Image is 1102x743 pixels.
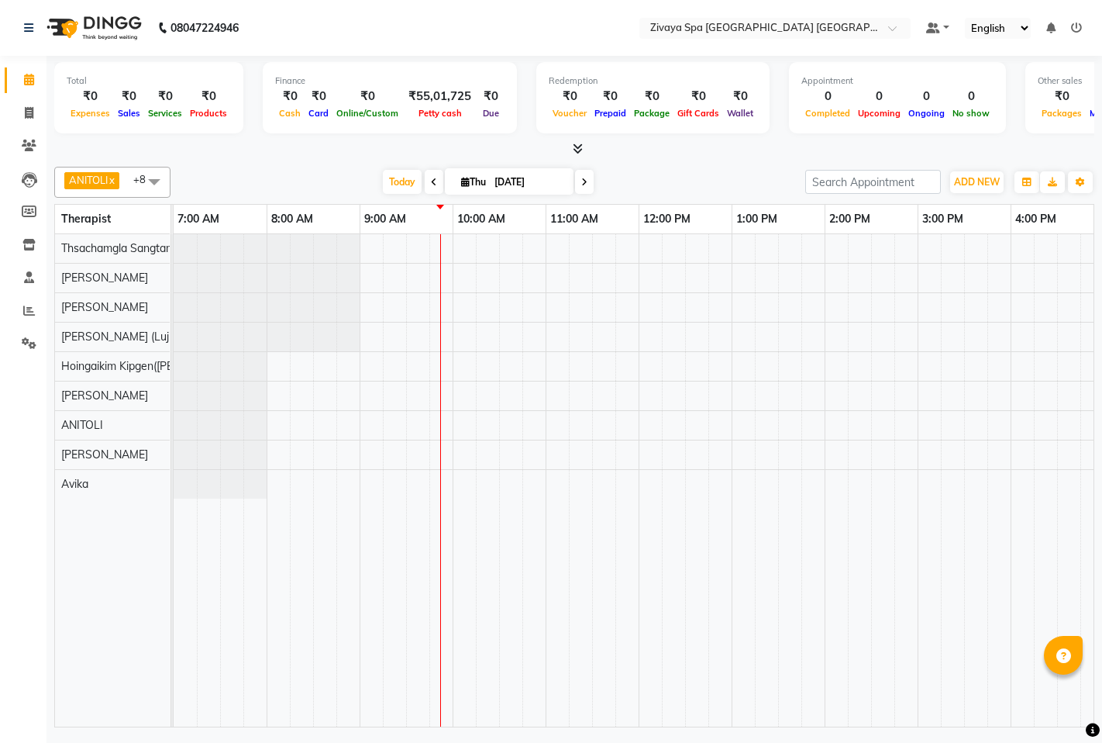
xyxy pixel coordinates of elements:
[186,108,231,119] span: Products
[854,108,904,119] span: Upcoming
[402,88,477,105] div: ₹55,01,725
[108,174,115,186] a: x
[1011,208,1060,230] a: 4:00 PM
[854,88,904,105] div: 0
[332,88,402,105] div: ₹0
[360,208,410,230] a: 9:00 AM
[949,108,994,119] span: No show
[61,477,88,491] span: Avika
[904,108,949,119] span: Ongoing
[546,208,602,230] a: 11:00 AM
[61,212,111,226] span: Therapist
[479,108,503,119] span: Due
[630,108,673,119] span: Package
[275,108,305,119] span: Cash
[305,88,332,105] div: ₹0
[61,271,148,285] span: [PERSON_NAME]
[61,300,148,314] span: [PERSON_NAME]
[457,176,490,188] span: Thu
[673,108,723,119] span: Gift Cards
[383,170,422,194] span: Today
[904,88,949,105] div: 0
[144,108,186,119] span: Services
[305,108,332,119] span: Card
[67,108,114,119] span: Expenses
[67,88,114,105] div: ₹0
[415,108,466,119] span: Petty cash
[723,108,757,119] span: Wallet
[549,74,757,88] div: Redemption
[61,330,180,344] span: [PERSON_NAME] (Lujik)
[591,88,630,105] div: ₹0
[723,88,757,105] div: ₹0
[332,108,402,119] span: Online/Custom
[1038,108,1086,119] span: Packages
[591,108,630,119] span: Prepaid
[186,88,231,105] div: ₹0
[114,108,144,119] span: Sales
[114,88,144,105] div: ₹0
[267,208,317,230] a: 8:00 AM
[174,208,223,230] a: 7:00 AM
[801,74,994,88] div: Appointment
[61,359,246,373] span: Hoingaikim Kipgen([PERSON_NAME])
[275,88,305,105] div: ₹0
[133,173,157,185] span: +8
[61,448,148,461] span: [PERSON_NAME]
[825,208,874,230] a: 2:00 PM
[61,418,103,432] span: ANITOLI
[40,6,146,50] img: logo
[453,208,509,230] a: 10:00 AM
[477,88,505,105] div: ₹0
[630,88,673,105] div: ₹0
[801,88,854,105] div: 0
[61,241,219,255] span: Thsachamgla Sangtam (Achum)
[954,176,1000,188] span: ADD NEW
[1038,88,1086,105] div: ₹0
[170,6,239,50] b: 08047224946
[732,208,781,230] a: 1:00 PM
[67,74,231,88] div: Total
[490,171,567,194] input: 2025-09-04
[950,171,1004,193] button: ADD NEW
[949,88,994,105] div: 0
[275,74,505,88] div: Finance
[549,108,591,119] span: Voucher
[673,88,723,105] div: ₹0
[61,389,148,403] span: [PERSON_NAME]
[1037,681,1087,727] iframe: chat widget
[549,88,591,105] div: ₹0
[144,88,186,105] div: ₹0
[639,208,694,230] a: 12:00 PM
[805,170,941,194] input: Search Appointment
[69,174,108,186] span: ANITOLI
[918,208,967,230] a: 3:00 PM
[801,108,854,119] span: Completed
